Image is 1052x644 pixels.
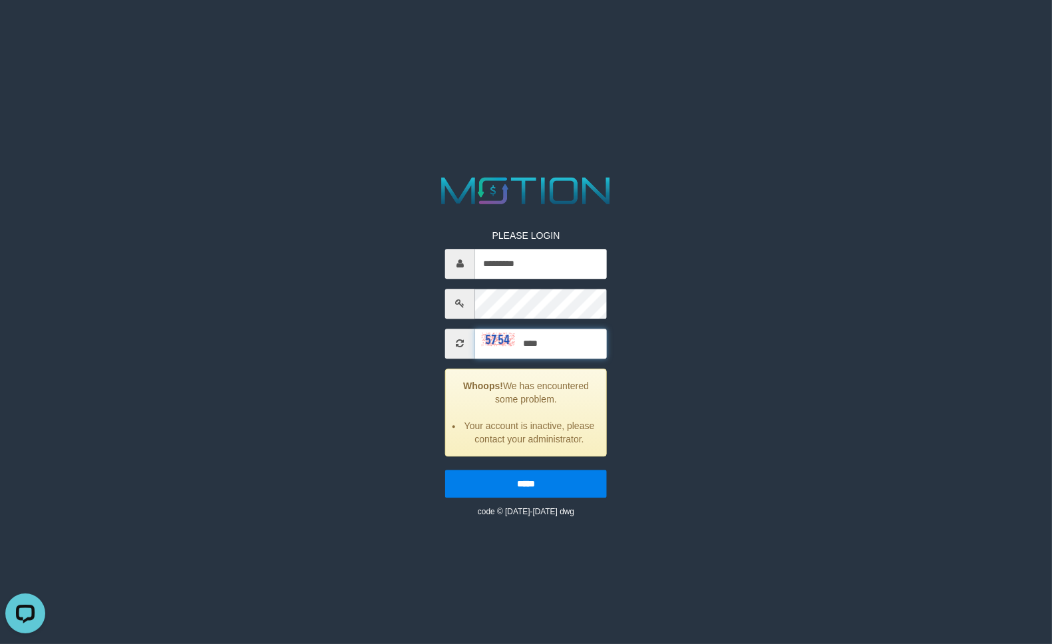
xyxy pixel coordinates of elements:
[434,172,618,209] img: MOTION_logo.png
[462,419,596,446] li: Your account is inactive, please contact your administrator.
[445,229,607,242] p: PLEASE LOGIN
[463,381,503,391] strong: Whoops!
[445,369,607,456] div: We has encountered some problem.
[5,5,45,45] button: Open LiveChat chat widget
[478,507,574,516] small: code © [DATE]-[DATE] dwg
[482,333,515,346] img: captcha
